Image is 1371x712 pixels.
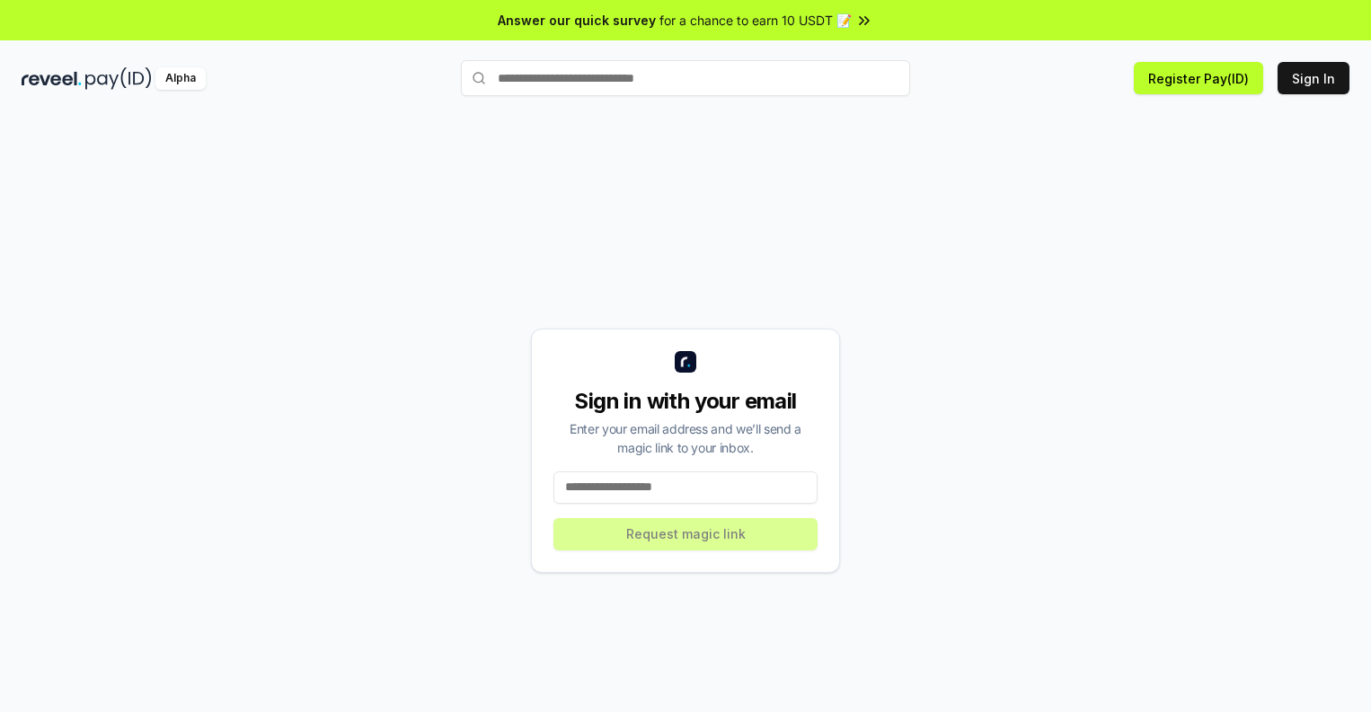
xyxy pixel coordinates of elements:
div: Alpha [155,67,206,90]
span: Answer our quick survey [498,11,656,30]
button: Register Pay(ID) [1134,62,1263,94]
img: logo_small [675,351,696,373]
button: Sign In [1278,62,1349,94]
div: Enter your email address and we’ll send a magic link to your inbox. [553,419,818,457]
div: Sign in with your email [553,387,818,416]
span: for a chance to earn 10 USDT 📝 [659,11,852,30]
img: reveel_dark [22,67,82,90]
img: pay_id [85,67,152,90]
